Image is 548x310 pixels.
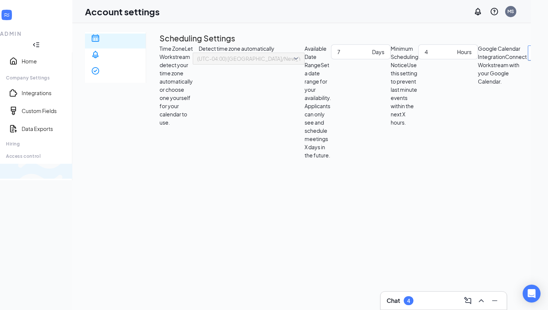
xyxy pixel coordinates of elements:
[372,48,384,56] div: Days
[387,297,400,305] h3: Chat
[91,34,100,43] svg: Calendar
[91,66,100,75] svg: CheckmarkCircle
[160,45,185,52] span: Time Zone
[32,41,40,48] svg: Collapse
[22,107,66,115] a: Custom Fields
[6,141,66,147] div: Hiring
[91,50,100,59] svg: Bell
[85,34,146,48] a: Calendar
[199,44,274,53] span: Detect time zone automatically
[22,89,66,97] a: Integrations
[475,295,487,307] button: ChevronUp
[462,295,474,307] button: ComposeMessage
[22,57,66,65] a: Home
[489,295,501,307] button: Minimize
[477,296,486,305] svg: ChevronUp
[85,5,160,18] h1: Account settings
[463,296,472,305] svg: ComposeMessage
[507,8,514,15] div: MS
[3,11,10,19] svg: WorkstreamLogo
[523,285,541,303] div: Open Intercom Messenger
[473,7,482,16] svg: Notifications
[22,125,66,132] a: Data Exports
[457,48,472,56] div: Hours
[478,45,520,60] span: Google Calendar Integration
[391,45,418,68] span: Minimum Scheduling Notice
[490,7,499,16] svg: QuestionInfo
[6,153,66,159] div: Access control
[197,53,345,64] span: (UTC-04:00) [GEOGRAPHIC_DATA]/New_York - Eastern Time
[9,140,72,203] svg: WorkstreamLogo
[490,296,499,305] svg: Minimize
[85,50,146,65] a: Bell
[6,75,66,81] div: Company Settings
[407,298,410,304] div: 4
[85,66,146,81] a: CheckmarkCircle
[305,45,327,68] span: Available Date Range
[160,32,235,44] h2: Scheduling Settings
